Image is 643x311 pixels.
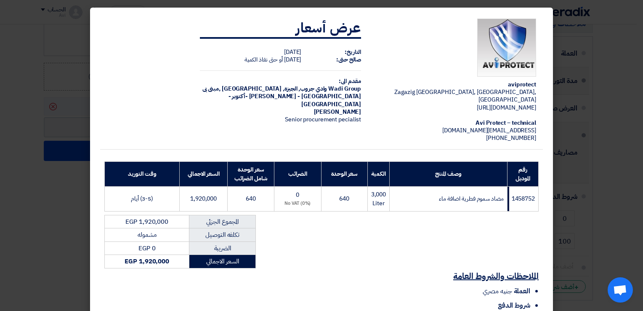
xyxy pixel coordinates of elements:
th: الضرائب [274,161,321,186]
a: Open chat [608,277,633,303]
th: وقت التوريد [105,161,180,186]
span: شروط الدفع [498,300,530,311]
th: وصف المنتج [390,161,507,186]
strong: عرض أسعار [296,18,361,38]
strong: صالح حتى: [336,55,361,64]
u: الملاحظات والشروط العامة [453,270,539,282]
span: 0 [296,190,299,199]
div: (0%) No VAT [278,200,317,207]
span: [DOMAIN_NAME][URL] [477,103,536,112]
span: 640 [246,194,256,203]
strong: التاريخ: [345,48,361,56]
span: Zagazig [GEOGRAPHIC_DATA], [GEOGRAPHIC_DATA], [GEOGRAPHIC_DATA] [394,88,536,104]
th: رقم الموديل [507,161,538,186]
span: EGP 0 [138,244,156,253]
td: السعر الاجمالي [189,255,256,268]
span: 3,000 Liter [371,190,386,208]
th: الكمية [367,161,390,186]
th: سعر الوحدة [321,161,367,186]
td: 1458752 [507,186,538,211]
th: سعر الوحدة شامل الضرائب [228,161,274,186]
div: Avi Protect – technical [375,119,536,127]
span: [DATE] [284,55,301,64]
span: مضاد سموم فطرية اضافة ماء [439,194,504,203]
span: (3-5) أيام [131,194,153,203]
span: [DATE] [284,48,301,56]
span: مشموله [138,230,156,239]
span: أو حتى نفاذ الكمية [244,55,283,64]
span: Senior procurement pecialist [285,115,361,124]
img: Company Logo [477,19,536,77]
strong: مقدم الى: [339,77,361,86]
span: جنيه مصري [483,286,512,296]
td: تكلفه التوصيل [189,228,256,242]
td: الضريبة [189,241,256,255]
span: Wadi Group وادي جروب, [298,84,361,93]
td: المجموع الجزئي [189,215,256,228]
span: العملة [514,286,530,296]
th: السعر الاجمالي [180,161,228,186]
span: [PERSON_NAME] [314,107,361,116]
span: [EMAIL_ADDRESS][DOMAIN_NAME] [442,126,536,135]
div: aviprotect [375,81,536,88]
td: EGP 1,920,000 [105,215,189,228]
span: الجيزة, [GEOGRAPHIC_DATA] ,مبنى بى [GEOGRAPHIC_DATA] - [PERSON_NAME] -أكتوبر - [GEOGRAPHIC_DATA] [202,84,361,108]
strong: EGP 1,920,000 [125,257,169,266]
span: 1,920,000 [190,194,217,203]
span: [PHONE_NUMBER] [486,134,536,142]
span: 640 [339,194,349,203]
